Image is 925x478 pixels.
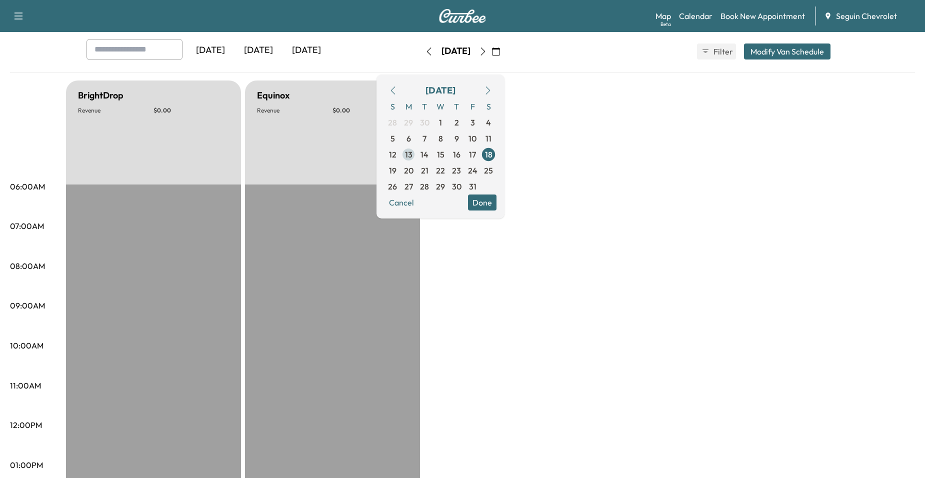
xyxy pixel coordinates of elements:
p: Revenue [78,106,153,114]
span: T [416,98,432,114]
span: 16 [453,148,460,160]
span: 4 [486,116,491,128]
p: 11:00AM [10,379,41,391]
span: 27 [404,180,413,192]
button: Modify Van Schedule [744,43,830,59]
span: W [432,98,448,114]
span: Seguin Chevrolet [836,10,897,22]
button: Filter [697,43,736,59]
p: 12:00PM [10,419,42,431]
p: Revenue [257,106,332,114]
p: $ 0.00 [332,106,408,114]
span: 23 [452,164,461,176]
button: Done [468,194,496,210]
p: 10:00AM [10,339,43,351]
span: T [448,98,464,114]
span: 29 [404,116,413,128]
span: 2 [454,116,459,128]
span: 28 [388,116,397,128]
div: Beta [660,20,671,28]
span: M [400,98,416,114]
span: 1 [439,116,442,128]
span: 31 [469,180,476,192]
span: 11 [485,132,491,144]
h5: BrightDrop [78,88,123,102]
div: [DATE] [186,39,234,62]
span: 8 [438,132,443,144]
span: 25 [484,164,493,176]
span: 6 [406,132,411,144]
span: 22 [436,164,445,176]
div: [DATE] [425,83,455,97]
p: 09:00AM [10,299,45,311]
span: 9 [454,132,459,144]
span: 26 [388,180,397,192]
a: MapBeta [655,10,671,22]
span: 17 [469,148,476,160]
p: 06:00AM [10,180,45,192]
span: 28 [420,180,429,192]
div: [DATE] [234,39,282,62]
span: 30 [452,180,461,192]
p: 08:00AM [10,260,45,272]
span: 15 [437,148,444,160]
span: 19 [389,164,396,176]
div: [DATE] [441,45,470,57]
span: 5 [390,132,395,144]
span: 10 [468,132,476,144]
span: 18 [485,148,492,160]
span: S [480,98,496,114]
div: [DATE] [282,39,330,62]
p: 07:00AM [10,220,44,232]
span: 14 [420,148,428,160]
span: 30 [420,116,429,128]
p: $ 0.00 [153,106,229,114]
span: 21 [421,164,428,176]
span: 20 [404,164,413,176]
span: 3 [470,116,475,128]
p: 01:00PM [10,459,43,471]
span: Filter [713,45,731,57]
button: Cancel [384,194,418,210]
span: 24 [468,164,477,176]
span: 13 [405,148,412,160]
span: 12 [389,148,396,160]
span: 29 [436,180,445,192]
span: 7 [422,132,426,144]
img: Curbee Logo [438,9,486,23]
span: S [384,98,400,114]
a: Book New Appointment [720,10,805,22]
span: F [464,98,480,114]
a: Calendar [679,10,712,22]
h5: Equinox [257,88,289,102]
